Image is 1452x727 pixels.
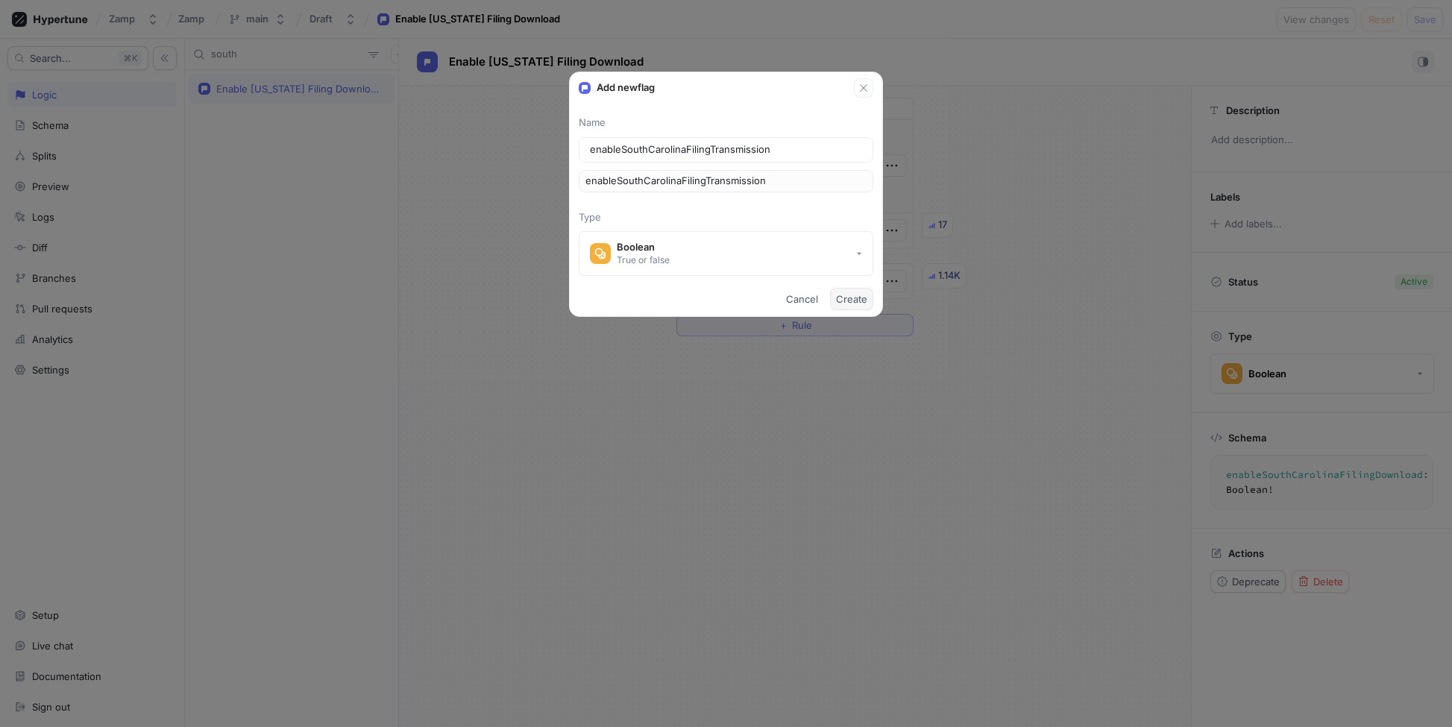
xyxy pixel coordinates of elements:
p: Type [579,210,873,225]
div: True or false [617,254,670,266]
p: Name [579,116,873,130]
input: Enter a name for this flag [590,142,862,157]
button: Cancel [780,288,824,310]
span: Cancel [786,295,818,303]
span: Create [836,295,867,303]
p: Add new flag [597,81,655,95]
div: Boolean [617,241,670,254]
button: BooleanTrue or false [579,231,873,276]
button: Create [830,288,873,310]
